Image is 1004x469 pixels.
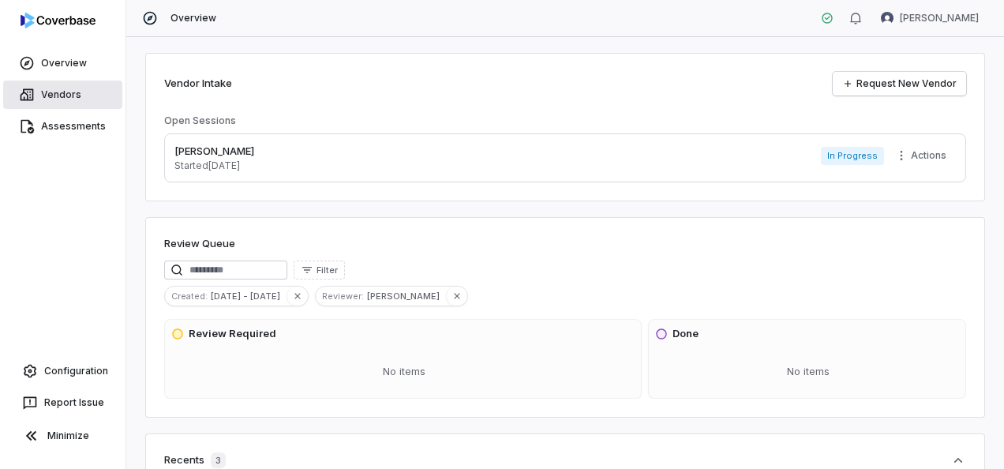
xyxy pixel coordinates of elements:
[165,289,211,303] span: Created :
[6,357,119,385] a: Configuration
[871,6,988,30] button: Carol Najera avatar[PERSON_NAME]
[170,12,216,24] span: Overview
[211,289,287,303] span: [DATE] - [DATE]
[189,326,276,342] h3: Review Required
[3,112,122,141] a: Assessments
[900,12,979,24] span: [PERSON_NAME]
[164,133,966,182] a: [PERSON_NAME]Started[DATE]In ProgressMore actions
[821,147,884,165] span: In Progress
[3,81,122,109] a: Vendors
[164,76,232,92] h2: Vendor Intake
[367,289,446,303] span: [PERSON_NAME]
[317,265,338,276] span: Filter
[164,114,236,127] h3: Open Sessions
[174,159,254,172] p: Started [DATE]
[164,452,226,468] div: Recents
[171,351,638,392] div: No items
[174,144,254,159] p: [PERSON_NAME]
[672,326,699,342] h3: Done
[211,452,226,468] span: 3
[3,49,122,77] a: Overview
[6,388,119,417] button: Report Issue
[164,236,235,252] h1: Review Queue
[294,261,345,280] button: Filter
[6,420,119,452] button: Minimize
[316,289,367,303] span: Reviewer :
[881,12,893,24] img: Carol Najera avatar
[833,72,966,96] a: Request New Vendor
[890,144,956,167] button: More actions
[21,13,96,28] img: logo-D7KZi-bG.svg
[655,351,962,392] div: No items
[164,452,966,468] button: Recents3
